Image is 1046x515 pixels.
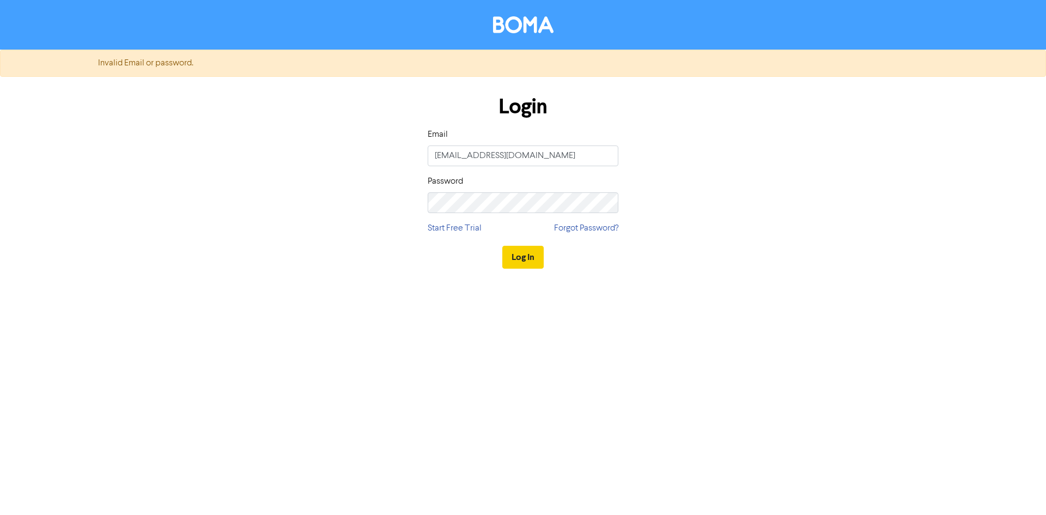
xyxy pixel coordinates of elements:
h1: Login [428,94,618,119]
iframe: Chat Widget [992,463,1046,515]
div: Invalid Email or password. [90,57,956,70]
img: BOMA Logo [493,16,554,33]
a: Forgot Password? [554,222,618,235]
a: Start Free Trial [428,222,482,235]
label: Email [428,128,448,141]
label: Password [428,175,463,188]
button: Log In [502,246,544,269]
